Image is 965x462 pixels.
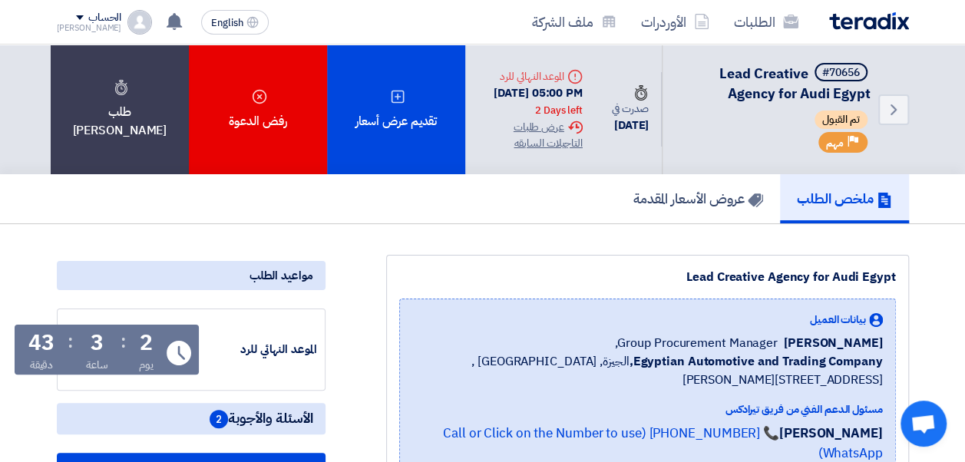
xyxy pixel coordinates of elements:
span: Group Procurement Manager, [614,334,777,352]
span: تم القبول [815,111,868,129]
div: طلب [PERSON_NAME] [51,45,189,174]
a: عروض الأسعار المقدمة [616,174,780,223]
span: English [211,18,243,28]
div: مسئول الدعم الفني من فريق تيرادكس [412,401,883,417]
div: الموعد النهائي للرد [202,341,317,358]
div: عرض طلبات التاجيلات السابقه [478,119,583,151]
a: ملخص الطلب [780,174,909,223]
span: [PERSON_NAME] [784,334,883,352]
img: profile_test.png [127,10,152,35]
span: Lead Creative Agency for Audi Egypt [719,63,871,104]
div: الموعد النهائي للرد [478,68,583,84]
div: : [121,328,126,355]
a: الأوردرات [629,4,722,40]
div: [PERSON_NAME] [57,24,122,32]
div: الحساب [88,12,121,25]
button: English [201,10,269,35]
a: ملف الشركة [520,4,629,40]
div: Lead Creative Agency for Audi Egypt [399,268,896,286]
div: 3 [91,332,104,354]
div: 2 [140,332,153,354]
span: الأسئلة والأجوبة [210,409,313,428]
div: ساعة [86,357,108,373]
div: مواعيد الطلب [57,261,326,290]
div: : [68,328,73,355]
div: 2 Days left [535,103,583,118]
div: صدرت في [607,84,649,117]
span: 2 [210,410,228,428]
span: الجيزة, [GEOGRAPHIC_DATA] ,[STREET_ADDRESS][PERSON_NAME] [412,352,883,389]
strong: [PERSON_NAME] [779,424,883,443]
div: رفض الدعوة [189,45,327,174]
div: [DATE] [607,117,649,134]
span: مهم [826,136,844,150]
div: دقيقة [30,357,54,373]
div: يوم [139,357,154,373]
h5: Lead Creative Agency for Audi Egypt [681,63,870,103]
div: تقديم عرض أسعار [327,45,465,174]
div: [DATE] 05:00 PM [478,84,583,119]
img: Teradix logo [829,12,909,30]
div: #70656 [822,68,860,78]
div: 43 [28,332,55,354]
h5: ملخص الطلب [797,190,892,207]
span: بيانات العميل [810,312,866,328]
a: Open chat [901,401,947,447]
h5: عروض الأسعار المقدمة [633,190,763,207]
a: الطلبات [722,4,811,40]
b: Egyptian Automotive and Trading Company, [629,352,882,371]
